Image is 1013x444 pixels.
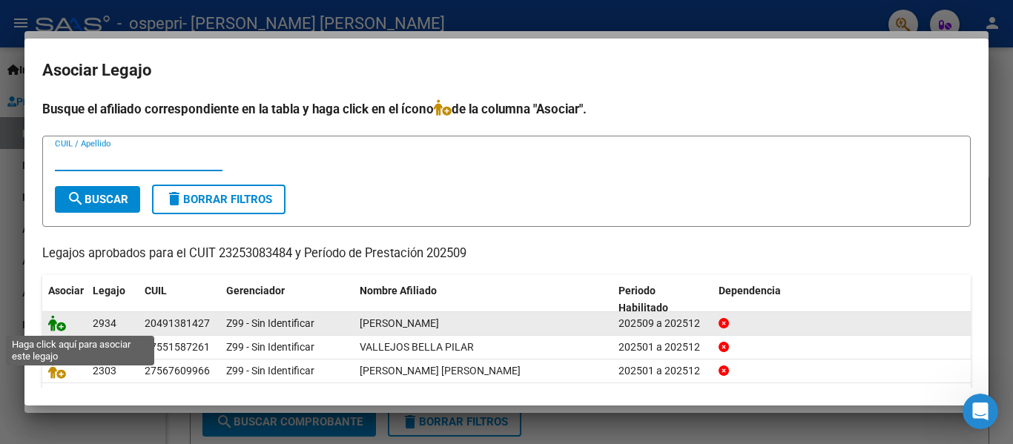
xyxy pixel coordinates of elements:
[165,190,183,208] mat-icon: delete
[360,285,437,296] span: Nombre Afiliado
[618,285,668,314] span: Periodo Habilitado
[713,275,971,324] datatable-header-cell: Dependencia
[87,275,139,324] datatable-header-cell: Legajo
[67,193,128,206] span: Buscar
[42,245,971,263] p: Legajos aprobados para el CUIT 23253083484 y Período de Prestación 202509
[48,285,84,296] span: Asociar
[226,365,314,377] span: Z99 - Sin Identificar
[618,362,707,380] div: 202501 a 202512
[145,339,210,356] div: 27551587261
[360,365,521,377] span: PEREZ RODRIGUEZ JULIANA RITA
[226,341,314,353] span: Z99 - Sin Identificar
[93,365,116,377] span: 2303
[220,275,354,324] datatable-header-cell: Gerenciador
[613,275,713,324] datatable-header-cell: Periodo Habilitado
[360,317,439,329] span: VEGA BRANDON ALEJANDRO
[42,99,971,119] h4: Busque el afiliado correspondiente en la tabla y haga click en el ícono de la columna "Asociar".
[93,285,125,296] span: Legajo
[145,285,167,296] span: CUIL
[67,190,85,208] mat-icon: search
[226,317,314,329] span: Z99 - Sin Identificar
[145,315,210,332] div: 20491381427
[55,186,140,213] button: Buscar
[93,317,116,329] span: 2934
[165,193,272,206] span: Borrar Filtros
[42,56,971,85] h2: Asociar Legajo
[354,275,613,324] datatable-header-cell: Nombre Afiliado
[963,394,998,429] iframe: Intercom live chat
[152,185,286,214] button: Borrar Filtros
[226,285,285,296] span: Gerenciador
[93,341,116,353] span: 2650
[618,339,707,356] div: 202501 a 202512
[719,285,781,296] span: Dependencia
[139,275,220,324] datatable-header-cell: CUIL
[360,341,474,353] span: VALLEJOS BELLA PILAR
[145,362,210,380] div: 27567609966
[618,315,707,332] div: 202509 a 202512
[42,275,87,324] datatable-header-cell: Asociar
